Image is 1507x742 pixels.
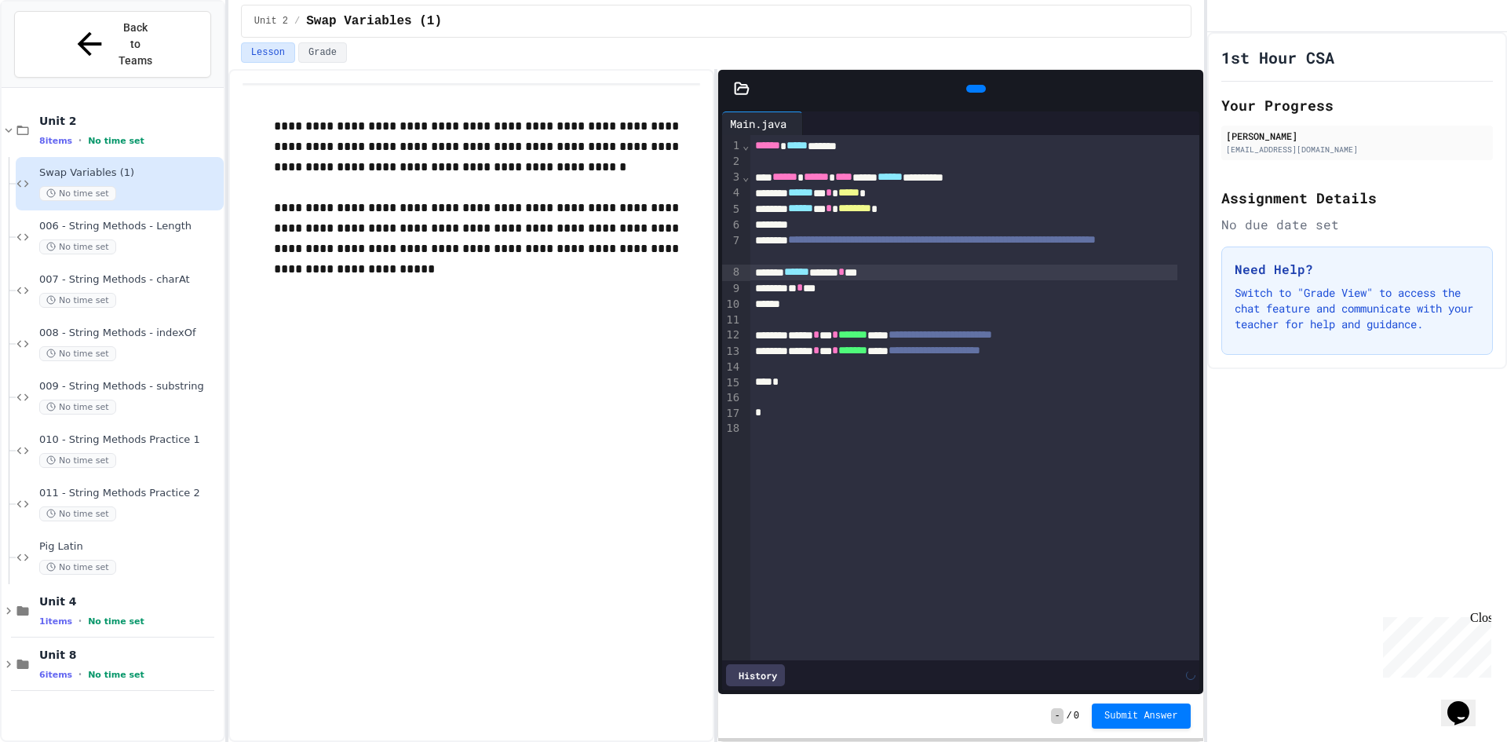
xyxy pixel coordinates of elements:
div: 8 [722,265,742,280]
button: Back to Teams [14,11,211,78]
div: 14 [722,360,742,375]
iframe: chat widget [1377,611,1491,678]
span: No time set [39,239,116,254]
span: • [78,615,82,627]
div: Chat with us now!Close [6,6,108,100]
span: • [78,668,82,681]
button: Grade [298,42,347,63]
h2: Your Progress [1221,94,1493,116]
h2: Assignment Details [1221,187,1493,209]
div: 16 [722,390,742,406]
span: No time set [39,560,116,575]
span: Pig Latin [39,540,221,554]
button: Submit Answer [1092,704,1191,729]
span: Swap Variables (1) [306,12,442,31]
span: - [1051,708,1063,724]
div: 7 [722,233,742,265]
h3: Need Help? [1235,260,1480,279]
h1: 1st Hour CSA [1221,46,1334,68]
span: 0 [1074,710,1079,722]
div: 2 [722,154,742,170]
span: Fold line [742,139,750,152]
div: 17 [722,406,742,422]
span: No time set [39,346,116,361]
span: Unit 4 [39,594,221,609]
div: History [726,664,785,686]
div: Main.java [722,115,794,132]
span: / [1067,710,1072,722]
span: No time set [39,400,116,415]
span: • [78,134,82,147]
span: No time set [88,136,144,146]
span: Swap Variables (1) [39,166,221,180]
span: 006 - String Methods - Length [39,220,221,233]
span: / [294,15,300,27]
span: No time set [88,616,144,627]
span: No time set [39,293,116,308]
div: No due date set [1221,215,1493,234]
div: [PERSON_NAME] [1226,129,1488,143]
button: Lesson [241,42,295,63]
div: 13 [722,344,742,360]
div: 1 [722,138,742,154]
div: 11 [722,313,742,328]
span: 010 - String Methods Practice 1 [39,433,221,447]
span: No time set [39,186,116,201]
div: 15 [722,375,742,391]
div: 4 [722,185,742,201]
span: 8 items [39,136,72,146]
iframe: chat widget [1441,679,1491,726]
div: 10 [722,297,742,313]
span: No time set [88,670,144,680]
span: No time set [39,453,116,468]
div: Main.java [722,111,803,135]
div: 9 [722,281,742,297]
span: No time set [39,506,116,521]
div: 6 [722,217,742,233]
span: 011 - String Methods Practice 2 [39,487,221,500]
div: 18 [722,421,742,437]
div: 3 [722,170,742,185]
div: 12 [722,327,742,343]
span: Fold line [742,170,750,183]
span: Submit Answer [1104,710,1178,722]
span: Unit 8 [39,648,221,662]
p: Switch to "Grade View" to access the chat feature and communicate with your teacher for help and ... [1235,285,1480,332]
span: 007 - String Methods - charAt [39,273,221,287]
div: 5 [722,202,742,217]
div: [EMAIL_ADDRESS][DOMAIN_NAME] [1226,144,1488,155]
span: Back to Teams [117,20,154,69]
span: 008 - String Methods - indexOf [39,327,221,340]
span: Unit 2 [254,15,288,27]
span: 6 items [39,670,72,680]
span: 1 items [39,616,72,627]
span: Unit 2 [39,114,221,128]
span: 009 - String Methods - substring [39,380,221,393]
